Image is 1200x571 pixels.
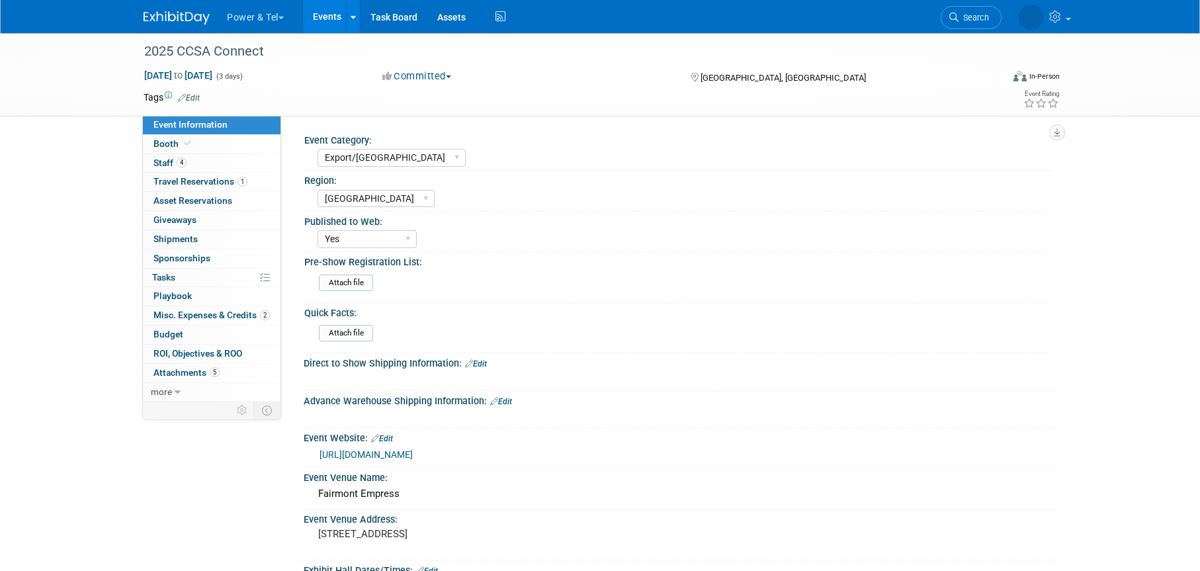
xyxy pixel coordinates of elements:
img: Melissa Seibring [1019,5,1044,30]
a: Misc. Expenses & Credits2 [143,306,280,325]
span: 4 [177,157,187,167]
a: Attachments5 [143,364,280,382]
a: ROI, Objectives & ROO [143,345,280,363]
i: Booth reservation complete [185,140,191,147]
span: Playbook [153,290,192,301]
div: Event Category: [304,130,1050,147]
div: Event Venue Address: [304,509,1056,526]
span: Booth [153,138,194,149]
span: 1 [237,177,247,187]
a: Edit [178,93,200,103]
span: Misc. Expenses & Credits [153,310,270,320]
div: Pre-Show Registration List: [304,252,1050,269]
span: Staff [153,157,187,168]
a: Search [941,6,1002,29]
a: [URL][DOMAIN_NAME] [320,449,413,460]
div: In-Person [1029,71,1060,81]
span: Sponsorships [153,253,210,263]
span: Shipments [153,234,198,244]
a: more [143,383,280,402]
img: ExhibitDay [144,11,210,24]
span: more [151,386,172,397]
div: 2025 CCSA Connect [140,40,982,64]
td: Tags [144,91,200,104]
span: [DATE] [DATE] [144,69,213,81]
button: Committed [378,69,456,83]
div: Advance Warehouse Shipping Information: [304,391,1056,408]
span: Asset Reservations [153,195,232,206]
a: Budget [143,326,280,344]
span: Giveaways [153,214,196,225]
a: Edit [371,434,393,443]
a: Shipments [143,230,280,249]
a: Booth [143,135,280,154]
span: Attachments [153,367,220,378]
div: Event Rating [1023,91,1059,97]
a: Travel Reservations1 [143,173,280,191]
div: Fairmont Empress [314,484,1047,504]
span: ROI, Objectives & ROO [153,348,242,359]
div: Published to Web: [304,212,1050,228]
span: Tasks [152,272,175,283]
div: Region: [304,171,1050,187]
a: Edit [465,359,487,369]
span: Event Information [153,119,228,130]
span: (3 days) [215,72,243,81]
div: Direct to Show Shipping Information: [304,353,1056,371]
div: Event Venue Name: [304,468,1056,484]
a: Playbook [143,287,280,306]
span: to [172,70,185,81]
a: Asset Reservations [143,192,280,210]
div: Quick Facts: [304,303,1050,320]
a: Sponsorships [143,249,280,268]
span: Search [959,13,989,22]
span: Travel Reservations [153,176,247,187]
img: Format-Inperson.png [1013,71,1027,81]
a: Tasks [143,269,280,287]
a: Edit [490,397,512,406]
pre: [STREET_ADDRESS] [318,528,603,540]
td: Toggle Event Tabs [254,402,281,419]
a: Event Information [143,116,280,134]
span: 5 [210,367,220,377]
div: Event Format [923,69,1060,89]
span: 2 [260,310,270,320]
a: Staff4 [143,154,280,173]
a: Giveaways [143,211,280,230]
span: [GEOGRAPHIC_DATA], [GEOGRAPHIC_DATA] [701,73,866,83]
td: Personalize Event Tab Strip [231,402,254,419]
div: Event Website: [304,428,1056,445]
span: Budget [153,329,183,339]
